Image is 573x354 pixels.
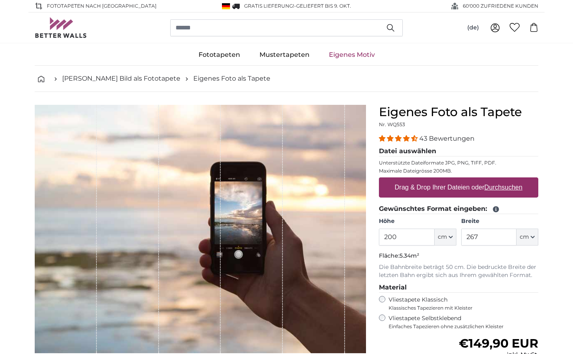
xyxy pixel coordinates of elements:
[461,217,538,225] label: Breite
[379,204,538,214] legend: Gewünschtes Format eingeben:
[389,296,531,311] label: Vliestapete Klassisch
[296,3,351,9] span: Geliefert bis 9. Okt.
[319,44,385,65] a: Eigenes Motiv
[379,252,538,260] p: Fläche:
[379,168,538,174] p: Maximale Dateigrösse 200MB.
[62,74,180,83] a: [PERSON_NAME] Bild als Fototapete
[391,179,526,196] label: Drag & Drop Ihrer Dateien oder
[222,3,230,9] img: Deutschland
[379,283,538,293] legend: Material
[517,229,538,246] button: cm
[520,233,529,241] span: cm
[461,21,485,35] button: (de)
[244,3,294,9] span: GRATIS Lieferung!
[35,17,87,38] img: Betterwalls
[35,66,538,92] nav: breadcrumbs
[193,74,270,83] a: Eigenes Foto als Tapete
[294,3,351,9] span: -
[438,233,447,241] span: cm
[485,184,523,191] u: Durchsuchen
[435,229,456,246] button: cm
[379,135,419,142] span: 4.40 stars
[389,305,531,311] span: Klassisches Tapezieren mit Kleister
[459,336,538,351] span: €149,90 EUR
[399,252,419,259] span: 5.34m²
[389,323,538,330] span: Einfaches Tapezieren ohne zusätzlichen Kleister
[379,146,538,156] legend: Datei auswählen
[389,314,538,330] label: Vliestapete Selbstklebend
[47,2,157,10] span: Fototapeten nach [GEOGRAPHIC_DATA]
[419,135,475,142] span: 43 Bewertungen
[379,217,456,225] label: Höhe
[379,160,538,166] p: Unterstützte Dateiformate JPG, PNG, TIFF, PDF.
[189,44,250,65] a: Fototapeten
[379,121,405,127] span: Nr. WQ553
[379,263,538,279] p: Die Bahnbreite beträgt 50 cm. Die bedruckte Breite der letzten Bahn ergibt sich aus Ihrem gewählt...
[379,105,538,119] h1: Eigenes Foto als Tapete
[250,44,319,65] a: Mustertapeten
[463,2,538,10] span: 60'000 ZUFRIEDENE KUNDEN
